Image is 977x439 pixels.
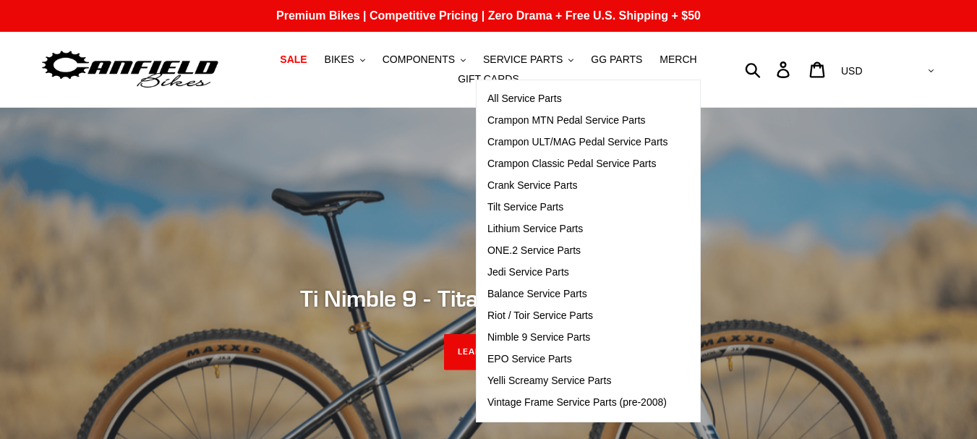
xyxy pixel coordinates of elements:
span: GG PARTS [591,54,642,66]
span: Yelli Screamy Service Parts [487,375,611,387]
a: GIFT CARDS [451,69,526,89]
span: SERVICE PARTS [483,54,563,66]
span: BIKES [325,54,354,66]
a: LEARN MORE [444,334,533,370]
span: SALE [280,54,307,66]
span: Vintage Frame Service Parts (pre-2008) [487,396,667,409]
button: SERVICE PARTS [476,50,581,69]
a: Nimble 9 Service Parts [477,327,679,349]
a: Jedi Service Parts [477,262,679,284]
a: Yelli Screamy Service Parts [477,370,679,392]
img: Canfield Bikes [40,47,221,93]
a: Balance Service Parts [477,284,679,305]
a: ONE.2 Service Parts [477,240,679,262]
span: ONE.2 Service Parts [487,244,581,257]
span: Crampon MTN Pedal Service Parts [487,114,646,127]
a: Vintage Frame Service Parts (pre-2008) [477,392,679,414]
h2: Ti Nimble 9 - Titanium Hardtail 29er [95,284,883,312]
span: EPO Service Parts [487,353,572,365]
span: Jedi Service Parts [487,266,569,278]
span: All Service Parts [487,93,562,105]
span: MERCH [660,54,696,66]
a: Riot / Toir Service Parts [477,305,679,327]
a: Crampon Classic Pedal Service Parts [477,153,679,175]
span: Crampon Classic Pedal Service Parts [487,158,656,170]
span: COMPONENTS [383,54,455,66]
a: Lithium Service Parts [477,218,679,240]
span: GIFT CARDS [458,73,519,85]
span: Riot / Toir Service Parts [487,310,593,322]
a: Crampon ULT/MAG Pedal Service Parts [477,132,679,153]
a: All Service Parts [477,88,679,110]
a: GG PARTS [584,50,649,69]
button: BIKES [317,50,372,69]
span: Crampon ULT/MAG Pedal Service Parts [487,136,668,148]
span: Tilt Service Parts [487,201,563,213]
span: Lithium Service Parts [487,223,583,235]
a: SALE [273,50,314,69]
span: Nimble 9 Service Parts [487,331,590,344]
a: Crampon MTN Pedal Service Parts [477,110,679,132]
a: EPO Service Parts [477,349,679,370]
span: Balance Service Parts [487,288,587,300]
a: Crank Service Parts [477,175,679,197]
span: Crank Service Parts [487,179,577,192]
a: Tilt Service Parts [477,197,679,218]
button: COMPONENTS [375,50,473,69]
a: MERCH [652,50,704,69]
